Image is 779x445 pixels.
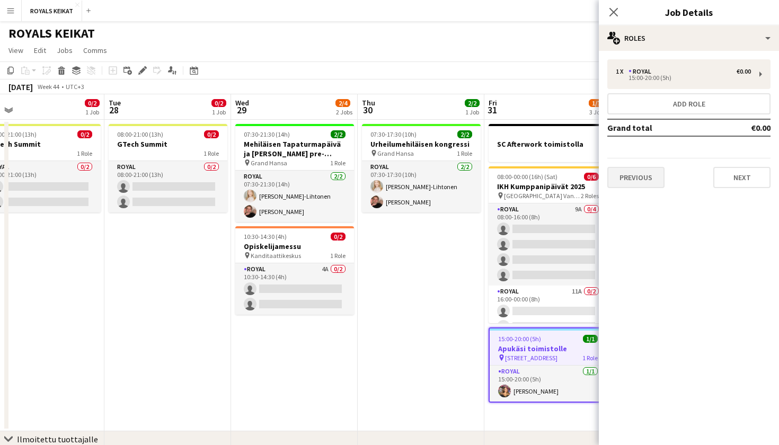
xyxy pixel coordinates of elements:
[599,5,779,19] h3: Job Details
[465,99,480,107] span: 2/2
[234,104,249,116] span: 29
[616,68,628,75] div: 1 x
[8,82,33,92] div: [DATE]
[607,119,720,136] td: Grand total
[83,46,107,55] span: Comms
[498,335,541,343] span: 15:00-20:00 (5h)
[204,130,219,138] span: 0/2
[66,83,84,91] div: UTC+3
[330,252,346,260] span: 1 Role
[465,108,479,116] div: 1 Job
[34,46,46,55] span: Edit
[109,139,227,149] h3: GTech Summit
[109,161,227,212] app-card-role: Royal0/208:00-21:00 (13h)
[4,43,28,57] a: View
[251,159,287,167] span: Grand Hansa
[85,99,100,107] span: 0/2
[336,108,352,116] div: 2 Jobs
[362,139,481,149] h3: Urheilumehiläisen kongressi
[244,130,290,138] span: 07:30-21:30 (14h)
[244,233,287,241] span: 10:30-14:30 (4h)
[360,104,375,116] span: 30
[362,124,481,212] app-job-card: 07:30-17:30 (10h)2/2Urheilumehiläisen kongressi Grand Hansa1 RoleRoyal2/207:30-17:30 (10h)[PERSON...
[22,1,82,21] button: ROYALS KEIKAT
[489,286,607,337] app-card-role: Royal11A0/216:00-00:00 (8h)
[720,119,771,136] td: €0.00
[582,354,598,362] span: 1 Role
[489,98,497,108] span: Fri
[235,226,354,315] app-job-card: 10:30-14:30 (4h)0/2Opiskelijamessu Kanditaattikeskus1 RoleRoyal4A0/210:30-14:30 (4h)
[235,124,354,222] app-job-card: 07:30-21:30 (14h)2/2Mehiläisen Tapaturmapäivä ja [PERSON_NAME] pre-kongressi Grand Hansa1 RoleRoy...
[607,167,665,188] button: Previous
[583,335,598,343] span: 1/1
[377,149,414,157] span: Grand Hansa
[497,173,557,181] span: 08:00-00:00 (16h) (Sat)
[362,161,481,212] app-card-role: Royal2/207:30-17:30 (10h)[PERSON_NAME]-Lihtonen[PERSON_NAME]
[203,149,219,157] span: 1 Role
[489,182,607,191] h3: IKH Kumppanipäivät 2025
[737,68,751,75] div: €0.00
[490,366,606,402] app-card-role: Royal1/115:00-20:00 (5h)[PERSON_NAME]
[8,46,23,55] span: View
[212,108,226,116] div: 1 Job
[8,25,95,41] h1: ROYALS KEIKAT
[489,327,607,403] app-job-card: 15:00-20:00 (5h)1/1Apukäsi toimistolle [STREET_ADDRESS]1 RoleRoyal1/115:00-20:00 (5h)[PERSON_NAME]
[235,242,354,251] h3: Opiskelijamessu
[117,130,163,138] span: 08:00-21:00 (13h)
[607,93,771,114] button: Add role
[77,149,92,157] span: 1 Role
[109,98,121,108] span: Tue
[85,108,99,116] div: 1 Job
[489,139,607,149] h3: SC Afterwork toimistolla
[616,75,751,81] div: 15:00-20:00 (5h)
[505,354,557,362] span: [STREET_ADDRESS]
[457,130,472,138] span: 2/2
[79,43,111,57] a: Comms
[581,192,599,200] span: 2 Roles
[504,192,581,200] span: [GEOGRAPHIC_DATA] Vantaa
[52,43,77,57] a: Jobs
[235,171,354,222] app-card-role: Royal2/207:30-21:30 (14h)[PERSON_NAME]-Lihtonen[PERSON_NAME]
[599,25,779,51] div: Roles
[109,124,227,212] app-job-card: 08:00-21:00 (13h)0/2GTech Summit1 RoleRoyal0/208:00-21:00 (13h)
[235,263,354,315] app-card-role: Royal4A0/210:30-14:30 (4h)
[584,173,599,181] span: 0/6
[331,130,346,138] span: 2/2
[107,104,121,116] span: 28
[589,108,606,116] div: 3 Jobs
[235,139,354,158] h3: Mehiläisen Tapaturmapäivä ja [PERSON_NAME] pre-kongressi
[490,344,606,353] h3: Apukäsi toimistolle
[589,99,604,107] span: 1/7
[17,434,98,444] div: Ilmoitettu tuottajalle
[331,233,346,241] span: 0/2
[489,203,607,286] app-card-role: Royal9A0/408:00-16:00 (8h)
[370,130,417,138] span: 07:30-17:30 (10h)
[489,124,607,162] app-job-card: SC Afterwork toimistolla
[362,98,375,108] span: Thu
[211,99,226,107] span: 0/2
[457,149,472,157] span: 1 Role
[335,99,350,107] span: 2/4
[251,252,301,260] span: Kanditaattikeskus
[235,98,249,108] span: Wed
[487,104,497,116] span: 31
[35,83,61,91] span: Week 44
[77,130,92,138] span: 0/2
[330,159,346,167] span: 1 Role
[57,46,73,55] span: Jobs
[628,68,656,75] div: Royal
[713,167,771,188] button: Next
[30,43,50,57] a: Edit
[489,166,607,323] app-job-card: 08:00-00:00 (16h) (Sat)0/6IKH Kumppanipäivät 2025 [GEOGRAPHIC_DATA] Vantaa2 RolesRoyal9A0/408:00-...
